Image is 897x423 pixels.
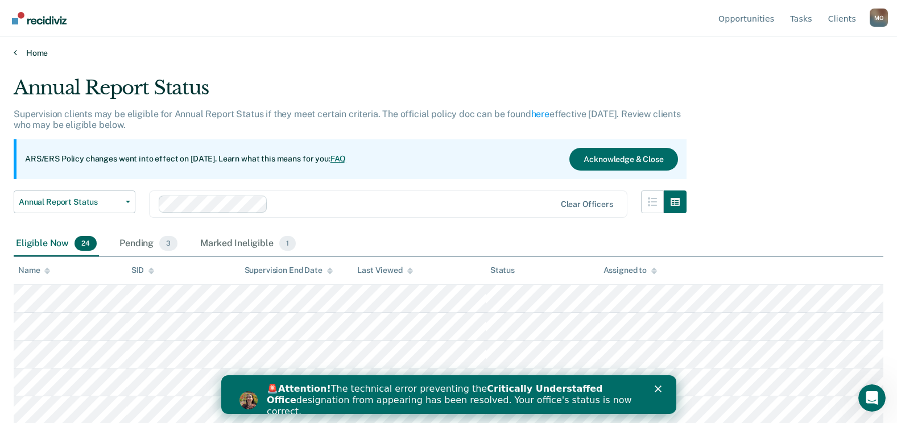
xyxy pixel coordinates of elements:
span: 3 [159,236,177,251]
a: Home [14,48,883,58]
div: Assigned to [603,266,657,275]
span: Annual Report Status [19,197,121,207]
div: Status [490,266,515,275]
img: Recidiviz [12,12,67,24]
div: Eligible Now24 [14,231,99,256]
div: Clear officers [561,200,613,209]
div: 🚨 The technical error preventing the designation from appearing has been resolved. Your office's ... [46,8,419,42]
b: Attention! [57,8,110,19]
p: ARS/ERS Policy changes went into effect on [DATE]. Learn what this means for you: [25,154,346,165]
div: Supervision End Date [245,266,333,275]
div: Marked Ineligible1 [198,231,298,256]
a: here [531,109,549,119]
div: Name [18,266,50,275]
b: Critically Understaffed Office [46,8,382,30]
button: Annual Report Status [14,190,135,213]
p: Supervision clients may be eligible for Annual Report Status if they meet certain criteria. The o... [14,109,681,130]
div: Close [433,10,445,17]
div: Last Viewed [357,266,412,275]
div: M O [870,9,888,27]
button: Profile dropdown button [870,9,888,27]
iframe: Intercom live chat [858,384,886,412]
iframe: Intercom live chat banner [221,375,676,414]
div: Annual Report Status [14,76,687,109]
div: SID [131,266,155,275]
span: 24 [75,236,97,251]
a: FAQ [330,154,346,163]
div: Pending3 [117,231,180,256]
span: 1 [279,236,296,251]
button: Acknowledge & Close [569,148,677,171]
